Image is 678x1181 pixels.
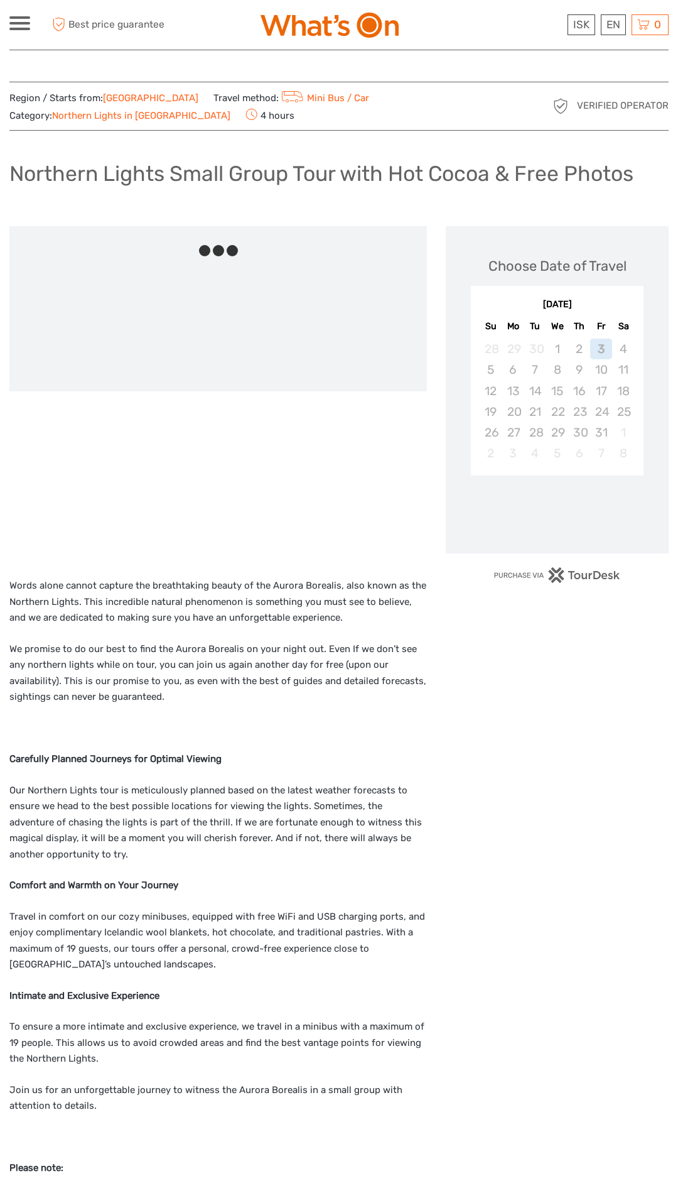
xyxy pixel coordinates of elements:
[612,318,634,335] div: Sa
[103,92,198,104] a: [GEOGRAPHIC_DATA]
[9,1082,427,1114] p: Join us for an unforgettable journey to witness the Aurora Borealis in a small group with attenti...
[546,443,568,464] div: Not available Wednesday, November 5th, 2025
[9,578,427,626] p: Words alone cannot capture the breathtaking beauty of the Aurora Borealis, also known as the Nort...
[524,443,546,464] div: Not available Tuesday, November 4th, 2025
[568,339,590,359] div: Not available Thursday, October 2nd, 2025
[213,89,369,106] span: Travel method:
[577,99,669,112] span: Verified Operator
[9,641,427,705] p: We promise to do our best to find the Aurora Borealis on your night out. Even If we don’t see any...
[524,359,546,380] div: Not available Tuesday, October 7th, 2025
[488,256,627,276] div: Choose Date of Travel
[49,14,175,35] span: Best price guarantee
[573,18,589,31] span: ISK
[568,443,590,464] div: Not available Thursday, November 6th, 2025
[480,339,502,359] div: Not available Sunday, September 28th, 2025
[524,318,546,335] div: Tu
[261,13,399,38] img: What's On
[480,318,502,335] div: Su
[502,443,524,464] div: Not available Monday, November 3rd, 2025
[546,381,568,401] div: Not available Wednesday, October 15th, 2025
[9,879,178,891] strong: Comfort and Warmth on Your Journey
[9,783,427,863] p: Our Northern Lights tour is meticulously planned based on the latest weather forecasts to ensure ...
[475,339,639,464] div: month 2025-10
[551,96,571,116] img: verified_operator_grey_128.png
[553,508,561,516] div: Loading...
[9,92,198,105] span: Region / Starts from:
[52,110,230,121] a: Northern Lights in [GEOGRAPHIC_DATA]
[9,161,633,187] h1: Northern Lights Small Group Tour with Hot Cocoa & Free Photos
[590,422,612,443] div: Not available Friday, October 31st, 2025
[590,401,612,422] div: Not available Friday, October 24th, 2025
[590,339,612,359] div: Not available Friday, October 3rd, 2025
[493,567,621,583] img: PurchaseViaTourDesk.png
[546,318,568,335] div: We
[524,339,546,359] div: Not available Tuesday, September 30th, 2025
[480,443,502,464] div: Not available Sunday, November 2nd, 2025
[568,422,590,443] div: Not available Thursday, October 30th, 2025
[612,359,634,380] div: Not available Saturday, October 11th, 2025
[568,318,590,335] div: Th
[9,1019,427,1067] p: To ensure a more intimate and exclusive experience, we travel in a minibus with a maximum of 19 p...
[502,318,524,335] div: Mo
[612,401,634,422] div: Not available Saturday, October 25th, 2025
[590,318,612,335] div: Fr
[502,359,524,380] div: Not available Monday, October 6th, 2025
[652,18,663,31] span: 0
[546,359,568,380] div: Not available Wednesday, October 8th, 2025
[546,339,568,359] div: Not available Wednesday, October 1st, 2025
[480,359,502,380] div: Not available Sunday, October 5th, 2025
[9,990,159,1001] strong: Intimate and Exclusive Experience
[502,381,524,401] div: Not available Monday, October 13th, 2025
[568,359,590,380] div: Not available Thursday, October 9th, 2025
[471,298,643,312] div: [DATE]
[9,109,230,122] span: Category:
[612,339,634,359] div: Not available Saturday, October 4th, 2025
[524,422,546,443] div: Not available Tuesday, October 28th, 2025
[590,381,612,401] div: Not available Friday, October 17th, 2025
[502,401,524,422] div: Not available Monday, October 20th, 2025
[502,422,524,443] div: Not available Monday, October 27th, 2025
[524,401,546,422] div: Not available Tuesday, October 21st, 2025
[546,401,568,422] div: Not available Wednesday, October 22nd, 2025
[480,401,502,422] div: Not available Sunday, October 19th, 2025
[590,443,612,464] div: Not available Friday, November 7th, 2025
[9,909,427,973] p: Travel in comfort on our cozy minibuses, equipped with free WiFi and USB charging ports, and enjo...
[568,381,590,401] div: Not available Thursday, October 16th, 2025
[568,401,590,422] div: Not available Thursday, October 23rd, 2025
[612,422,634,443] div: Not available Saturday, November 1st, 2025
[480,381,502,401] div: Not available Sunday, October 12th, 2025
[279,92,369,104] a: Mini Bus / Car
[9,753,222,765] strong: Carefully Planned Journeys for Optimal Viewing
[245,106,294,124] span: 4 hours
[502,339,524,359] div: Not available Monday, September 29th, 2025
[612,381,634,401] div: Not available Saturday, October 18th, 2025
[590,359,612,380] div: Not available Friday, October 10th, 2025
[612,443,634,464] div: Not available Saturday, November 8th, 2025
[601,14,626,35] div: EN
[546,422,568,443] div: Not available Wednesday, October 29th, 2025
[480,422,502,443] div: Not available Sunday, October 26th, 2025
[524,381,546,401] div: Not available Tuesday, October 14th, 2025
[9,1162,63,1173] strong: Please note:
